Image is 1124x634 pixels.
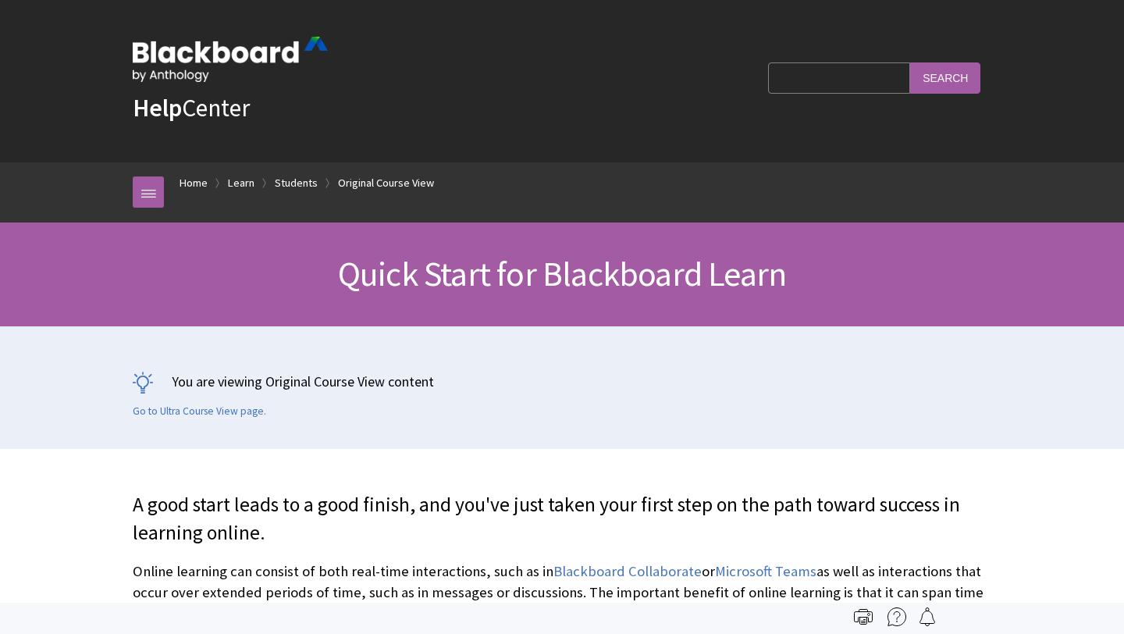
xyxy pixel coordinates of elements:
[133,37,328,82] img: Blackboard by Anthology
[133,491,991,547] p: A good start leads to a good finish, and you've just taken your first step on the path toward suc...
[133,561,991,623] p: Online learning can consist of both real-time interactions, such as in or as well as interactions...
[228,173,254,193] a: Learn
[715,562,816,581] a: Microsoft Teams
[133,92,250,123] a: HelpCenter
[553,562,702,581] a: Blackboard Collaborate
[910,62,980,93] input: Search
[338,252,786,295] span: Quick Start for Blackboard Learn
[887,607,906,626] img: More help
[338,173,434,193] a: Original Course View
[180,173,208,193] a: Home
[918,607,937,626] img: Follow this page
[133,92,182,123] strong: Help
[275,173,318,193] a: Students
[854,607,873,626] img: Print
[133,404,266,419] a: Go to Ultra Course View page.
[133,372,991,391] p: You are viewing Original Course View content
